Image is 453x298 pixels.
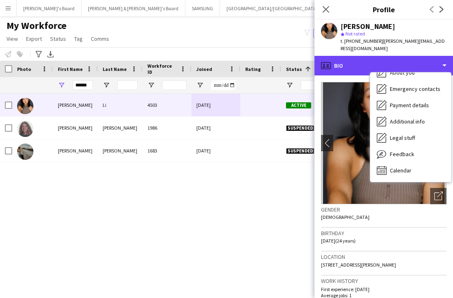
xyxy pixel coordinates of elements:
[191,117,240,139] div: [DATE]
[147,63,177,75] span: Workforce ID
[143,94,191,116] div: 4503
[98,117,143,139] div: [PERSON_NAME]
[26,35,42,42] span: Export
[341,23,395,30] div: [PERSON_NAME]
[345,31,365,37] span: Not rated
[17,143,33,160] img: TERESA LAKEY
[321,238,356,244] span: [DATE] (24 years)
[71,33,86,44] a: Tag
[58,66,83,72] span: First Name
[17,0,81,16] button: [PERSON_NAME]'s Board
[196,82,204,89] button: Open Filter Menu
[53,117,98,139] div: [PERSON_NAME]
[370,81,451,97] div: Emergency contacts
[245,66,261,72] span: Rating
[220,0,325,16] button: [GEOGRAPHIC_DATA]/[GEOGRAPHIC_DATA]
[321,206,446,213] h3: Gender
[390,85,440,93] span: Emergency contacts
[34,49,44,59] app-action-btn: Advanced filters
[313,29,354,38] button: Everyone2,155
[73,80,93,90] input: First Name Filter Input
[81,0,185,16] button: [PERSON_NAME] & [PERSON_NAME]'s Board
[390,69,415,76] span: About you
[98,94,143,116] div: Li
[23,33,45,44] a: Export
[390,102,429,109] span: Payment details
[17,121,33,137] img: Teresa Arango
[314,4,453,15] h3: Profile
[286,148,314,154] span: Suspended
[430,188,446,204] div: Open photos pop-in
[88,33,112,44] a: Comms
[53,94,98,116] div: [PERSON_NAME]
[91,35,109,42] span: Comms
[143,117,191,139] div: 1986
[191,139,240,162] div: [DATE]
[17,98,33,114] img: Teresa Li
[301,80,325,90] input: Status Filter Input
[3,33,21,44] a: View
[50,35,66,42] span: Status
[162,80,187,90] input: Workforce ID Filter Input
[47,33,69,44] a: Status
[185,0,220,16] button: SAMSUNG
[321,82,446,204] img: Crew avatar or photo
[117,80,138,90] input: Last Name Filter Input
[370,130,451,146] div: Legal stuff
[321,262,396,268] span: [STREET_ADDRESS][PERSON_NAME]
[341,38,445,51] span: | [PERSON_NAME][EMAIL_ADDRESS][DOMAIN_NAME]
[147,82,155,89] button: Open Filter Menu
[321,277,446,285] h3: Work history
[7,20,66,32] span: My Workforce
[370,97,451,113] div: Payment details
[74,35,83,42] span: Tag
[321,214,369,220] span: [DEMOGRAPHIC_DATA]
[321,286,446,292] p: First experience: [DATE]
[390,118,425,125] span: Additional info
[53,139,98,162] div: [PERSON_NAME]
[321,230,446,237] h3: Birthday
[211,80,235,90] input: Joined Filter Input
[98,139,143,162] div: [PERSON_NAME]
[390,134,415,141] span: Legal stuff
[321,253,446,260] h3: Location
[370,113,451,130] div: Additional info
[58,82,65,89] button: Open Filter Menu
[103,82,110,89] button: Open Filter Menu
[390,150,414,158] span: Feedback
[46,49,55,59] app-action-btn: Export XLSX
[143,139,191,162] div: 1683
[370,64,451,81] div: About you
[196,66,212,72] span: Joined
[370,162,451,179] div: Calendar
[370,146,451,162] div: Feedback
[191,94,240,116] div: [DATE]
[286,66,302,72] span: Status
[390,167,411,174] span: Calendar
[286,102,311,108] span: Active
[314,56,453,75] div: Bio
[341,38,383,44] span: t. [PHONE_NUMBER]
[286,82,293,89] button: Open Filter Menu
[286,125,314,131] span: Suspended
[17,66,31,72] span: Photo
[7,35,18,42] span: View
[103,66,127,72] span: Last Name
